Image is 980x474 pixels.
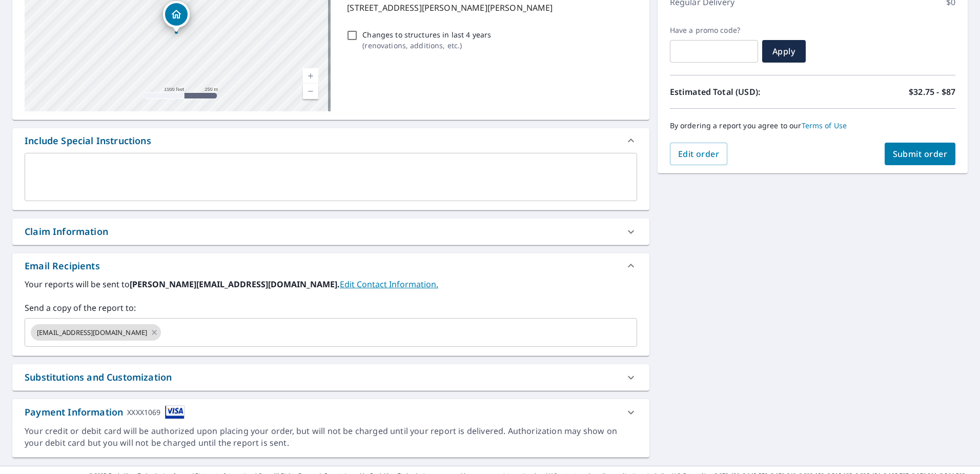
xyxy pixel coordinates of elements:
[362,29,491,40] p: Changes to structures in last 4 years
[12,219,649,245] div: Claim Information
[12,364,649,390] div: Substitutions and Customization
[25,225,108,239] div: Claim Information
[130,279,340,290] b: [PERSON_NAME][EMAIL_ADDRESS][DOMAIN_NAME].
[12,399,649,425] div: Payment InformationXXXX1069cardImage
[678,148,720,160] span: Edit order
[25,134,151,148] div: Include Special Instructions
[163,1,190,33] div: Dropped pin, building 1, Residential property, 6886 Williams Pl Sims, NC 27880
[303,84,318,99] a: Current Level 15, Zoom Out
[762,40,806,63] button: Apply
[12,253,649,278] div: Email Recipients
[893,148,948,160] span: Submit order
[670,26,758,35] label: Have a promo code?
[25,278,637,290] label: Your reports will be sent to
[770,46,798,57] span: Apply
[885,143,956,165] button: Submit order
[347,2,632,14] p: [STREET_ADDRESS][PERSON_NAME][PERSON_NAME]
[362,40,491,51] p: ( renovations, additions, etc. )
[25,259,100,273] div: Email Recipients
[340,279,438,290] a: EditContactInfo
[127,405,160,419] div: XXXX1069
[25,425,637,449] div: Your credit or debit card will be authorized upon placing your order, but will not be charged unt...
[165,405,185,419] img: cardImage
[12,128,649,153] div: Include Special Instructions
[670,121,955,130] p: By ordering a report you agree to our
[25,302,637,314] label: Send a copy of the report to:
[670,143,728,165] button: Edit order
[25,370,172,384] div: Substitutions and Customization
[303,68,318,84] a: Current Level 15, Zoom In
[670,86,813,98] p: Estimated Total (USD):
[909,86,955,98] p: $32.75 - $87
[31,328,153,338] span: [EMAIL_ADDRESS][DOMAIN_NAME]
[802,121,847,130] a: Terms of Use
[25,405,185,419] div: Payment Information
[31,324,161,341] div: [EMAIL_ADDRESS][DOMAIN_NAME]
